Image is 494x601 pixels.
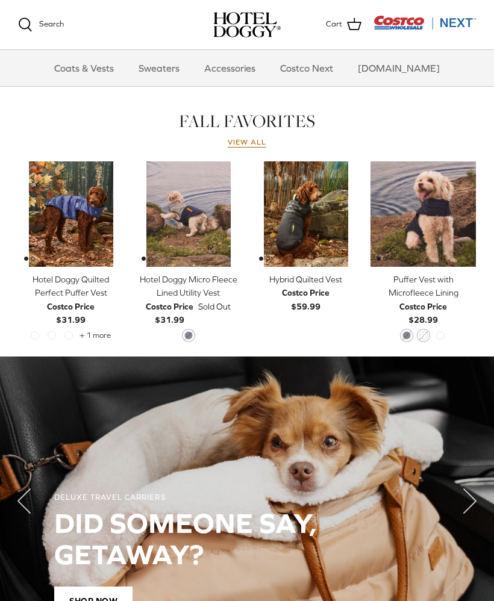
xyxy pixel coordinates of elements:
a: Hotel Doggy Quilted Perfect Puffer Vest Costco Price$31.99 [18,273,123,327]
div: DELUXE TRAVEL CARRIERS [54,493,440,503]
div: Puffer Vest with Microfleece Lining [370,273,476,300]
a: Hotel Doggy Micro Fleece Lined Utility Vest [136,161,241,267]
a: Coats & Vests [43,50,125,86]
img: hoteldoggycom [213,12,281,37]
a: Hybrid Quilted Vest Costco Price$59.99 [253,273,358,313]
div: Costco Price [399,300,447,313]
a: FALL FAVORITES [179,109,315,133]
h2: DID SOMEONE SAY, GETAWAY? [54,508,440,570]
a: View all [228,138,266,148]
span: Search [39,19,64,28]
a: [DOMAIN_NAME] [347,50,451,86]
a: Accessories [193,50,266,86]
a: Puffer Vest with Microfleece Lining [370,161,476,267]
b: $31.99 [47,300,95,325]
span: + 1 more [80,331,111,340]
div: Costco Price [146,300,193,313]
a: Sweaters [128,50,190,86]
span: Cart [326,18,342,31]
img: Costco Next [374,15,476,30]
b: $28.99 [399,300,447,325]
div: Costco Price [282,286,330,299]
b: $31.99 [146,300,193,325]
div: Costco Price [47,300,95,313]
a: Cart [326,17,361,33]
a: Search [18,17,64,32]
a: Puffer Vest with Microfleece Lining Costco Price$28.99 [370,273,476,327]
a: hoteldoggy.com hoteldoggycom [213,12,281,37]
a: Hybrid Quilted Vest [253,161,358,267]
b: $59.99 [282,286,330,311]
div: Hotel Doggy Quilted Perfect Puffer Vest [18,273,123,300]
a: Hotel Doggy Quilted Perfect Puffer Vest [18,161,123,267]
a: Costco Next [269,50,344,86]
div: Hotel Doggy Micro Fleece Lined Utility Vest [136,273,241,300]
a: Visit Costco Next [374,23,476,32]
button: Next [446,477,494,525]
a: Hotel Doggy Micro Fleece Lined Utility Vest Costco Price$31.99 Sold Out [136,273,241,327]
span: Sold Out [198,300,231,313]
div: Hybrid Quilted Vest [253,273,358,286]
